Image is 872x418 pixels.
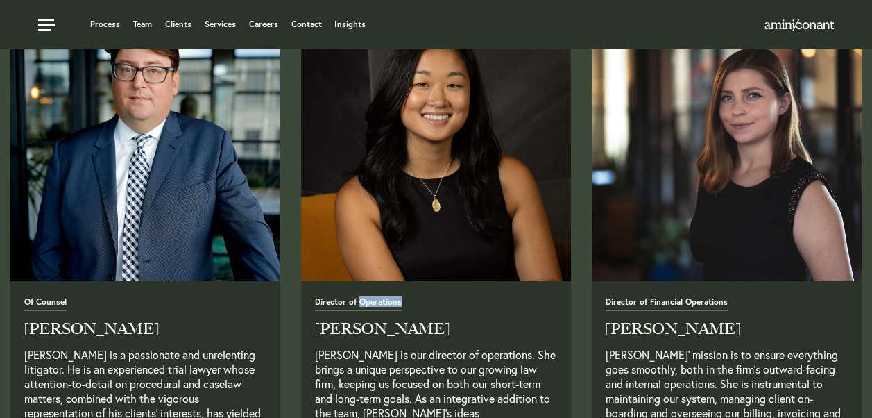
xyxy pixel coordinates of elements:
a: Insights [334,20,366,28]
a: Careers [249,20,278,28]
img: mark_mclean-1.jpg [10,11,280,281]
a: Home [764,20,834,31]
a: Clients [165,20,191,28]
img: Amini & Conant [764,19,834,31]
h2: [PERSON_NAME] [315,321,557,337]
span: Director of Financial Operations [606,298,728,311]
h2: [PERSON_NAME] [24,321,266,337]
a: Read Full Bio [10,11,280,281]
img: Tesla_Brooks.jpg [592,11,862,281]
span: Director of Operations [315,298,402,311]
a: Services [205,20,236,28]
img: emily-skeen.jpg [301,11,571,281]
span: Of Counsel [24,298,67,311]
a: Team [133,20,152,28]
h2: [PERSON_NAME] [606,321,848,337]
a: Contact [291,20,321,28]
a: Process [90,20,120,28]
